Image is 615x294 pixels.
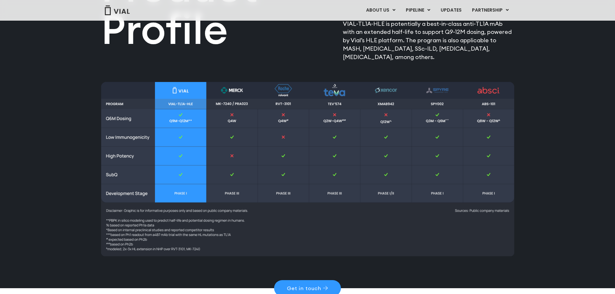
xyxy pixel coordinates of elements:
span: Get in touch [287,286,321,291]
a: PIPELINEMenu Toggle [401,5,435,16]
a: PARTNERSHIPMenu Toggle [467,5,514,16]
a: UPDATES [436,5,466,16]
img: Vial Logo [104,5,130,15]
a: ABOUT USMenu Toggle [361,5,400,16]
p: VIAL-TL1A-HLE is potentially a best-in-class anti-TL1A mAb with an extended half-life to support ... [343,20,514,61]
